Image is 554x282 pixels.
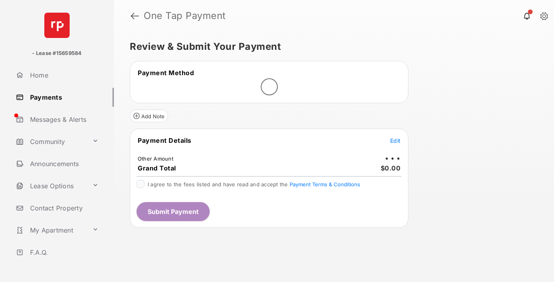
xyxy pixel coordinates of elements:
button: Add Note [130,110,168,122]
a: Announcements [13,154,114,173]
img: svg+xml;base64,PHN2ZyB4bWxucz0iaHR0cDovL3d3dy53My5vcmcvMjAwMC9zdmciIHdpZHRoPSI2NCIgaGVpZ2h0PSI2NC... [44,13,70,38]
a: Messages & Alerts [13,110,114,129]
span: Payment Method [138,69,194,77]
p: - Lease #15659584 [32,49,82,57]
span: Grand Total [138,164,176,172]
h5: Review & Submit Your Payment [130,42,532,51]
strong: One Tap Payment [144,11,226,21]
a: Community [13,132,89,151]
span: I agree to the fees listed and have read and accept the [148,181,360,187]
a: My Apartment [13,221,89,240]
button: Edit [390,136,400,144]
a: Home [13,66,114,85]
a: Payments [13,88,114,107]
button: Submit Payment [137,202,210,221]
span: $0.00 [381,164,401,172]
span: Payment Details [138,136,192,144]
a: Contact Property [13,199,114,218]
a: Lease Options [13,176,89,195]
a: F.A.Q. [13,243,114,262]
button: I agree to the fees listed and have read and accept the [290,181,360,187]
td: Other Amount [137,155,174,162]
